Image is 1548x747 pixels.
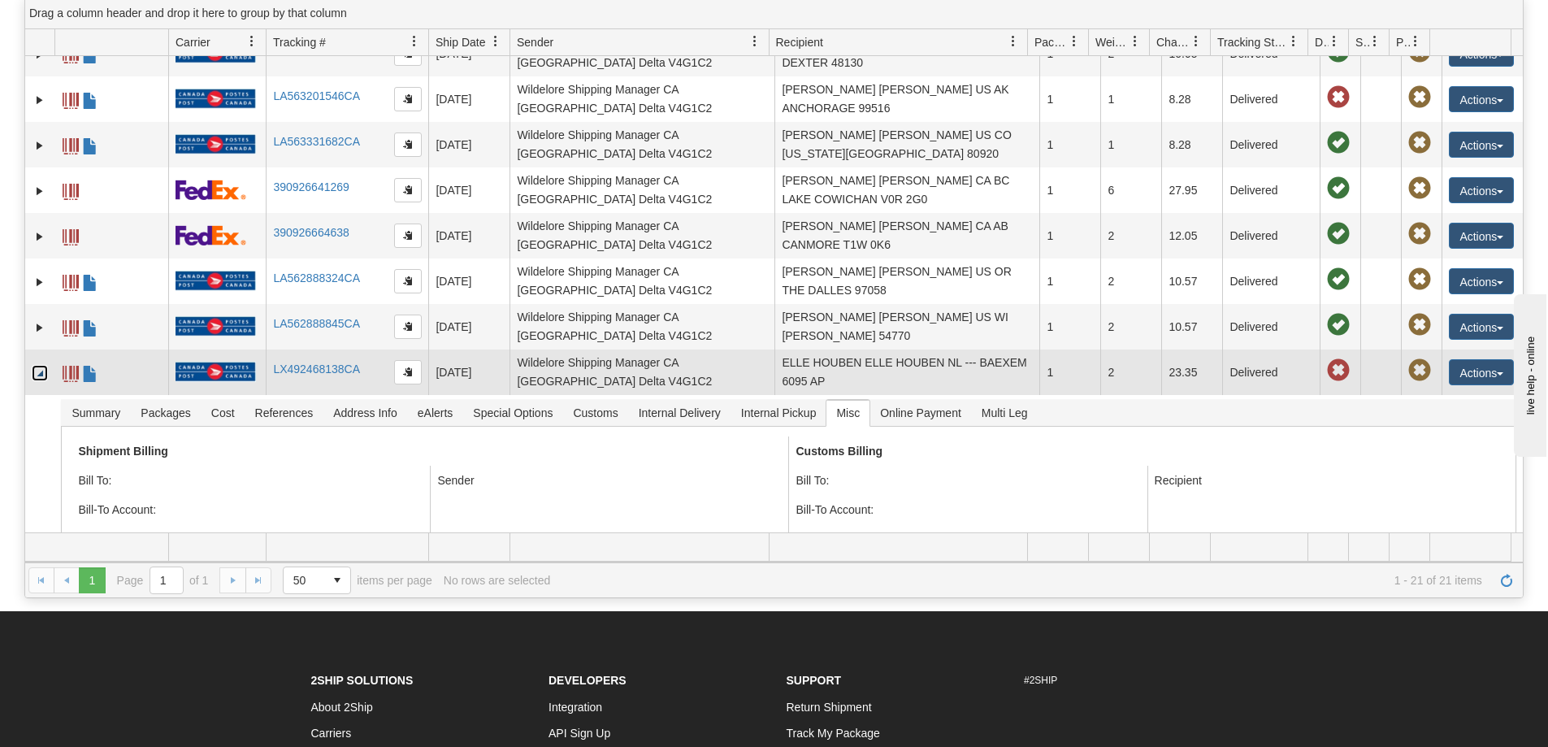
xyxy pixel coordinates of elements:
[1161,167,1222,213] td: 27.95
[82,85,98,111] a: Commercial Invoice
[394,269,422,293] button: Copy to clipboard
[394,178,422,202] button: Copy to clipboard
[62,400,130,426] span: Summary
[1039,350,1100,395] td: 1
[1511,290,1546,456] iframe: chat widget
[1327,359,1350,382] span: Late
[1327,268,1350,291] span: On time
[428,167,509,213] td: [DATE]
[563,400,627,426] span: Customs
[82,131,98,157] a: Commercial Invoice
[1449,86,1514,112] button: Actions
[245,400,323,426] span: References
[1402,28,1429,55] a: Pickup Status filter column settings
[63,313,79,339] a: Label
[788,436,1505,466] td: Customs Billing
[731,400,826,426] span: Internal Pickup
[788,495,1147,524] td: Bill-To Account:
[1100,167,1161,213] td: 6
[1408,268,1431,291] span: Pickup Not Assigned
[176,362,255,382] img: 20 - Canada Post
[1161,304,1222,350] td: 10.57
[549,727,610,740] a: API Sign Up
[1155,474,1202,487] span: Recipient
[1039,76,1100,122] td: 1
[176,271,255,291] img: 20 - Canada Post
[1100,122,1161,167] td: 1
[1222,350,1320,395] td: Delivered
[1408,86,1431,109] span: Pickup Not Assigned
[273,89,360,102] a: LA563201546CA
[283,567,351,594] span: Page sizes drop down
[1408,177,1431,200] span: Pickup Not Assigned
[72,466,430,495] td: Bill To:
[273,226,349,239] a: 390926664638
[1100,304,1161,350] td: 2
[63,267,79,293] a: Label
[401,28,428,55] a: Tracking # filter column settings
[870,400,971,426] span: Online Payment
[1024,675,1238,686] h6: #2SHIP
[1100,350,1161,395] td: 2
[1039,122,1100,167] td: 1
[517,34,553,50] span: Sender
[324,567,350,593] span: select
[1449,314,1514,340] button: Actions
[273,44,360,57] a: LA563511327CA
[1449,223,1514,249] button: Actions
[63,222,79,248] a: Label
[1100,76,1161,122] td: 1
[430,524,788,554] td: 0 - CAD
[283,567,432,594] span: items per page
[1315,34,1329,50] span: Delivery Status
[1161,350,1222,395] td: 23.35
[1280,28,1307,55] a: Tracking Status filter column settings
[787,727,880,740] a: Track My Package
[1396,34,1410,50] span: Pickup Status
[774,258,1039,304] td: [PERSON_NAME] [PERSON_NAME] US OR THE DALLES 97058
[428,213,509,258] td: [DATE]
[787,674,842,687] strong: Support
[176,89,255,109] img: 20 - Canada Post
[1161,76,1222,122] td: 8.28
[999,28,1027,55] a: Recipient filter column settings
[293,572,314,588] span: 50
[1161,258,1222,304] td: 10.57
[394,360,422,384] button: Copy to clipboard
[32,228,48,245] a: Expand
[117,567,209,594] span: Page of 1
[1222,213,1320,258] td: Delivered
[238,28,266,55] a: Carrier filter column settings
[509,76,774,122] td: Wildelore Shipping Manager CA [GEOGRAPHIC_DATA] Delta V4G1C2
[63,85,79,111] a: Label
[1327,86,1350,109] span: Late
[131,400,200,426] span: Packages
[1222,122,1320,167] td: Delivered
[1408,359,1431,382] span: Pickup Not Assigned
[787,701,872,714] a: Return Shipment
[776,34,823,50] span: Recipient
[408,400,463,426] span: eAlerts
[311,701,373,714] a: About 2Ship
[629,400,731,426] span: Internal Delivery
[774,350,1039,395] td: ELLE HOUBEN ELLE HOUBEN NL --- BAEXEM 6095 AP
[32,319,48,336] a: Expand
[1217,34,1288,50] span: Tracking Status
[311,727,352,740] a: Carriers
[323,400,407,426] span: Address Info
[273,363,360,376] a: LX492468138CA
[32,274,48,290] a: Expand
[1327,314,1350,337] span: On time
[463,400,562,426] span: Special Options
[394,315,422,339] button: Copy to clipboard
[1449,132,1514,158] button: Actions
[1320,28,1348,55] a: Delivery Status filter column settings
[1222,304,1320,350] td: Delivered
[1449,177,1514,203] button: Actions
[788,466,1147,495] td: Bill To:
[1327,41,1350,63] span: On time
[82,267,98,293] a: Commercial Invoice
[1327,177,1350,200] span: On time
[32,365,48,381] a: Collapse
[562,574,1482,587] span: 1 - 21 of 21 items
